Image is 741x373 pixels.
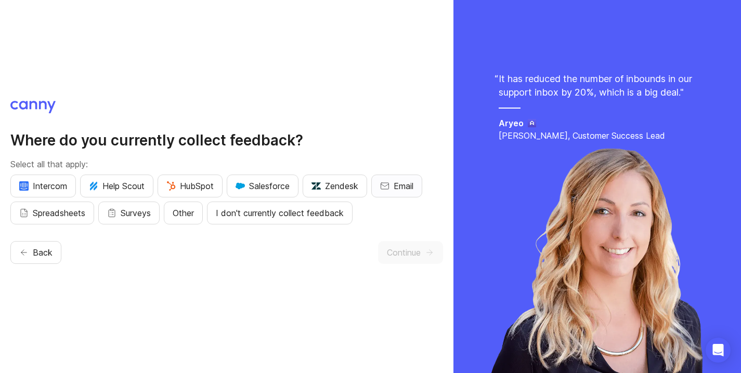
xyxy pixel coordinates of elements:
span: Surveys [121,207,151,219]
span: HubSpot [166,180,214,192]
img: Aryeo logo [528,119,536,127]
span: Continue [387,246,421,259]
button: Zendesk [303,175,367,197]
button: Back [10,241,61,264]
img: Canny logo [10,101,56,113]
span: Help Scout [89,180,145,192]
span: Other [173,207,194,219]
span: Email [394,180,413,192]
span: Back [33,246,53,259]
img: G+3M5qq2es1si5SaumCnMN47tP1CvAZneIVX5dcx+oz+ZLhv4kfP9DwAAAABJRU5ErkJggg== [166,181,176,191]
button: Email [371,175,422,197]
img: eRR1duPH6fQxdnSV9IruPjCimau6md0HxlPR81SIPROHX1VjYjAN9a41AAAAAElFTkSuQmCC [19,181,29,191]
button: I don't currently collect feedback [207,202,353,224]
button: Intercom [10,175,76,197]
img: kV1LT1TqjqNHPtRK7+FoaplE1qRq1yqhg056Z8K5Oc6xxgIuf0oNQ9LelJqbcyPisAf0C9LDpX5UIuAAAAAElFTkSuQmCC [89,181,98,191]
p: [PERSON_NAME], Customer Success Lead [499,129,696,142]
button: Surveys [98,202,160,224]
button: Help Scout [80,175,153,197]
p: Select all that apply: [10,158,443,170]
img: UniZRqrCPz6BHUWevMzgDJ1FW4xaGg2egd7Chm8uY0Al1hkDyjqDa8Lkk0kDEdqKkBok+T4wfoD0P0o6UMciQ8AAAAASUVORK... [311,181,321,191]
button: Spreadsheets [10,202,94,224]
h5: Aryeo [499,117,524,129]
button: HubSpot [158,175,223,197]
span: Salesforce [236,180,290,192]
img: chelsea-96a536e71b9ea441f0eb6422f2eb9514.webp [490,144,705,373]
h2: Where do you currently collect feedback? [10,131,443,150]
button: Salesforce [227,175,298,197]
span: Spreadsheets [33,207,85,219]
span: Intercom [19,180,67,192]
div: Open Intercom Messenger [706,338,731,363]
p: It has reduced the number of inbounds in our support inbox by 20%, which is a big deal. " [499,72,696,99]
button: Continue [378,241,443,264]
span: Zendesk [311,180,358,192]
span: I don't currently collect feedback [216,207,344,219]
button: Other [164,202,203,224]
img: GKxMRLiRsgdWqxrdBeWfGK5kaZ2alx1WifDSa2kSTsK6wyJURKhUuPoQRYzjholVGzT2A2owx2gHwZoyZHHCYJ8YNOAZj3DSg... [236,181,245,191]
